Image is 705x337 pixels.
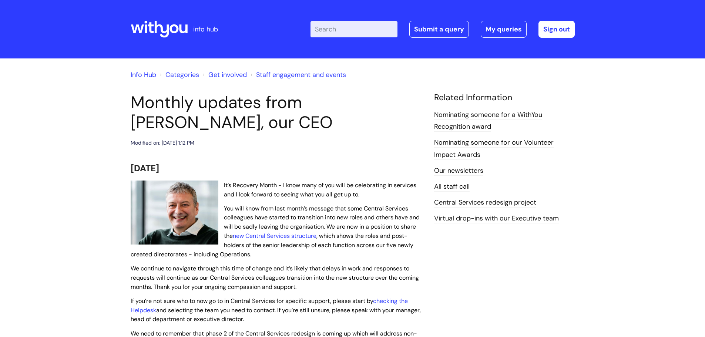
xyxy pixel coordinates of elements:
[208,70,247,79] a: Get involved
[233,232,316,240] a: new Central Services structure
[310,21,397,37] input: Search
[201,69,247,81] li: Get involved
[538,21,575,38] a: Sign out
[434,182,470,192] a: All staff call
[158,69,199,81] li: Solution home
[434,110,542,132] a: Nominating someone for a WithYou Recognition award
[165,70,199,79] a: Categories
[409,21,469,38] a: Submit a query
[131,181,218,245] img: WithYou Chief Executive Simon Phillips pictured looking at the camera and smiling
[224,181,416,198] span: It’s Recovery Month - I know many of you will be celebrating in services and I look forward to se...
[434,214,559,223] a: Virtual drop-ins with our Executive team
[256,70,346,79] a: Staff engagement and events
[131,297,421,323] span: If you’re not sure who to now go to in Central Services for specific support, please start by and...
[434,198,536,208] a: Central Services redesign project
[310,21,575,38] div: | -
[131,297,408,314] a: checking the Helpdesk
[131,162,159,174] span: [DATE]
[131,205,420,258] span: You will know from last month’s message that some Central Services colleagues have started to tra...
[434,138,554,159] a: Nominating someone for our Volunteer Impact Awards
[131,92,423,132] h1: Monthly updates from [PERSON_NAME], our CEO
[193,23,218,35] p: info hub
[131,70,156,79] a: Info Hub
[434,166,483,176] a: Our newsletters
[131,264,419,291] span: We continue to navigate through this time of change and it’s likely that delays in work and respo...
[481,21,527,38] a: My queries
[434,92,575,103] h4: Related Information
[249,69,346,81] li: Staff engagement and events
[131,138,194,148] div: Modified on: [DATE] 1:12 PM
